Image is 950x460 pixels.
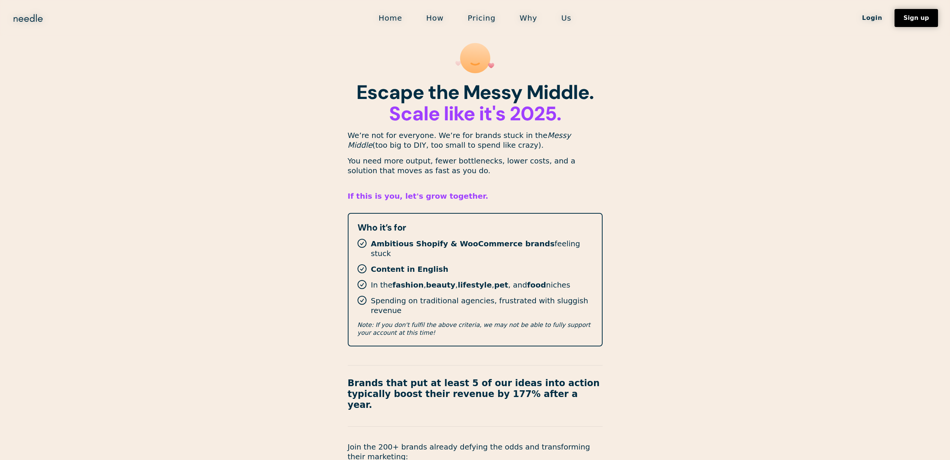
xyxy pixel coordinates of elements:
[348,192,488,201] strong: If this is you, let's grow together.
[895,9,938,27] a: Sign up
[371,280,570,290] p: In the , , , , and niches
[371,239,593,258] p: feeling stuck
[458,280,492,289] strong: lifestyle
[507,10,549,26] a: Why
[371,265,449,274] strong: Content in English
[389,101,561,126] span: Scale like it's 2025.
[850,12,895,24] a: Login
[371,239,555,248] strong: Ambitious Shopify & WooCommerce brands
[371,296,593,315] p: Spending on traditional agencies, frustrated with sluggish revenue
[348,82,603,124] h1: Escape the Messy Middle. ‍
[348,378,603,410] p: Brands that put at least 5 of our ideas into action typically boost their revenue by 177% after a...
[392,280,423,289] strong: fashion
[358,223,593,232] h2: Who it’s for
[358,321,591,336] em: Note: If you don't fulfil the above criteria, we may not be able to fully support your account at...
[348,131,571,150] em: Messy Middle
[549,10,583,26] a: Us
[426,280,455,289] strong: beauty
[456,10,507,26] a: Pricing
[348,130,603,150] p: We’re not for everyone. We’re for brands stuck in the (too big to DIY, too small to spend like cr...
[527,280,546,289] strong: food
[414,10,456,26] a: How
[904,15,929,21] div: Sign up
[348,156,603,175] p: You need more output, fewer bottlenecks, lower costs, and a solution that moves as fast as you do.
[494,280,508,289] strong: pet
[367,10,414,26] a: Home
